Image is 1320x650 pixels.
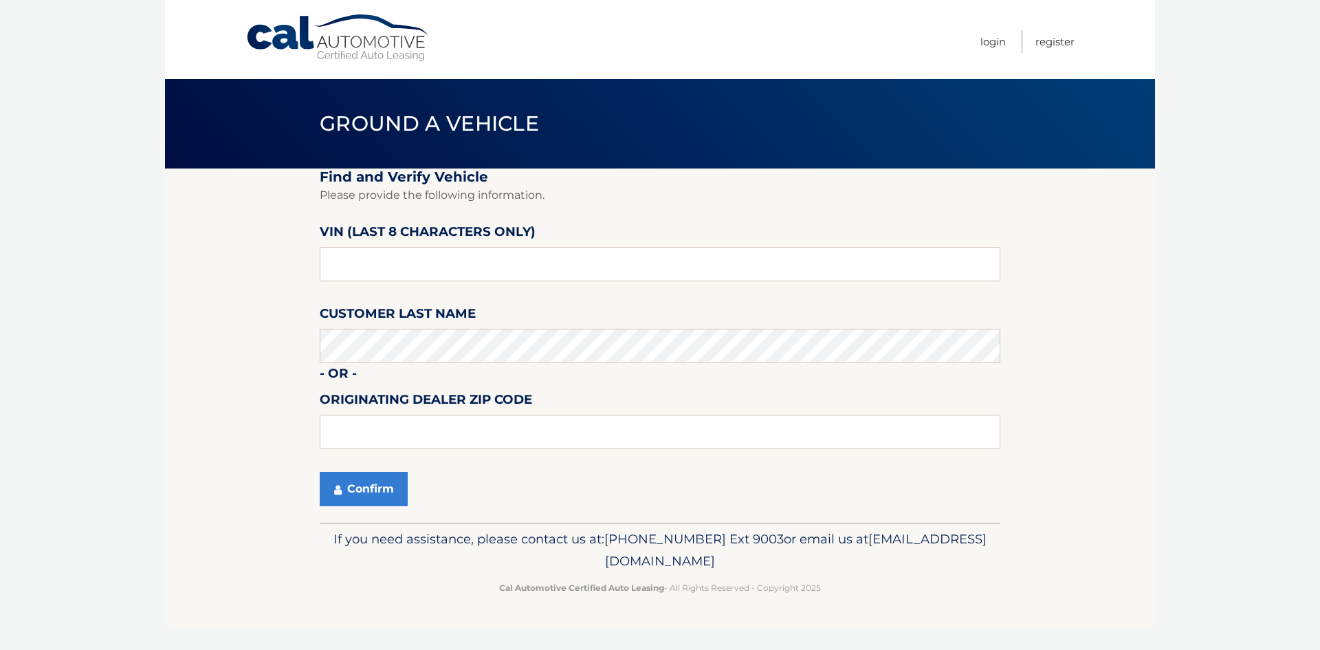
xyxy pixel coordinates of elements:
label: - or - [320,363,357,389]
button: Confirm [320,472,408,506]
strong: Cal Automotive Certified Auto Leasing [499,583,664,593]
h2: Find and Verify Vehicle [320,169,1000,186]
label: Originating Dealer Zip Code [320,389,532,415]
a: Login [980,30,1006,53]
a: Register [1035,30,1075,53]
p: - All Rights Reserved - Copyright 2025 [329,581,991,595]
span: [PHONE_NUMBER] Ext 9003 [604,531,784,547]
label: Customer Last Name [320,303,476,329]
a: Cal Automotive [245,14,431,63]
p: If you need assistance, please contact us at: or email us at [329,528,991,572]
label: VIN (last 8 characters only) [320,221,536,247]
p: Please provide the following information. [320,186,1000,205]
span: Ground a Vehicle [320,111,539,136]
